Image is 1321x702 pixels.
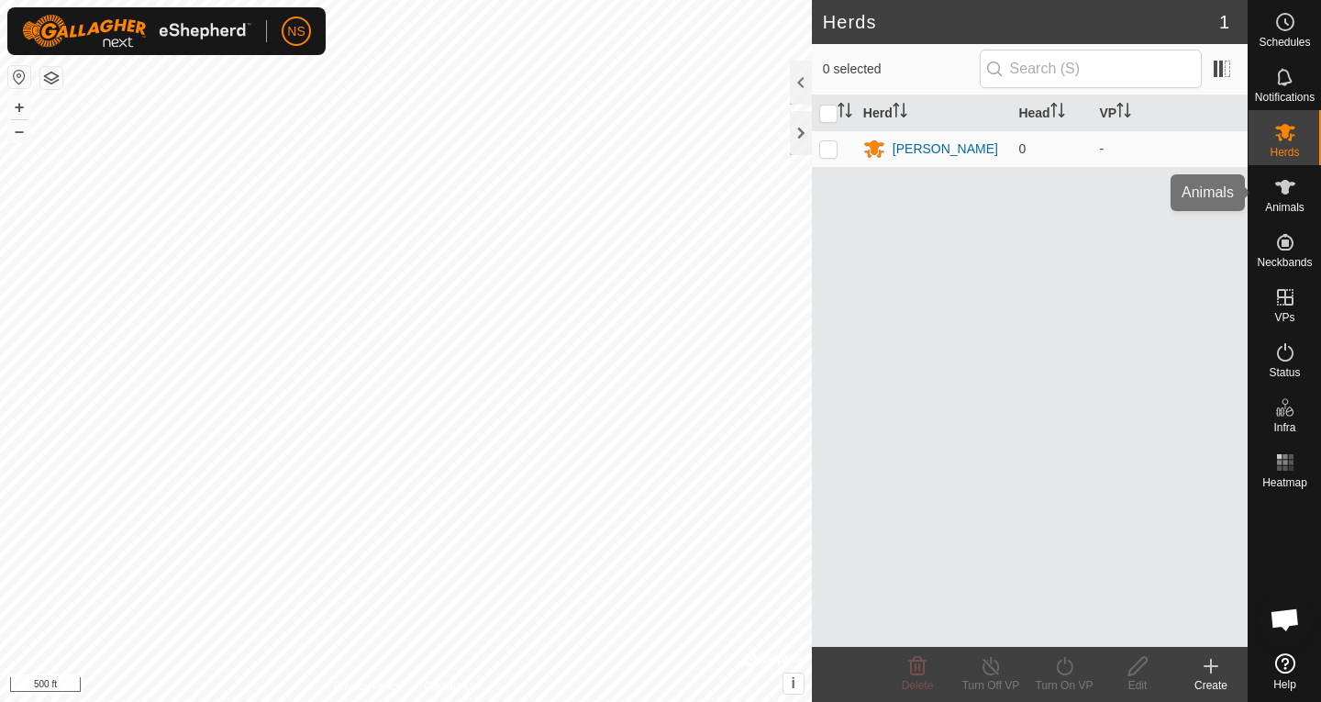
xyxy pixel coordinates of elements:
div: Turn On VP [1027,677,1101,694]
p-sorticon: Activate to sort [893,106,907,120]
th: Head [1011,95,1092,131]
p-sorticon: Activate to sort [1116,106,1131,120]
span: 0 [1018,141,1026,156]
span: Delete [902,679,934,692]
a: Privacy Policy [333,678,402,695]
span: VPs [1274,312,1294,323]
span: Schedules [1259,37,1310,48]
button: Map Layers [40,67,62,89]
h2: Herds [823,11,1219,33]
th: Herd [856,95,1012,131]
div: Edit [1101,677,1174,694]
span: Infra [1273,422,1295,433]
span: Status [1269,367,1300,378]
p-sorticon: Activate to sort [1050,106,1065,120]
button: + [8,96,30,118]
button: – [8,120,30,142]
span: Notifications [1255,92,1315,103]
p-sorticon: Activate to sort [838,106,852,120]
a: Contact Us [424,678,478,695]
span: 1 [1219,8,1229,36]
span: Herds [1270,147,1299,158]
span: 0 selected [823,60,980,79]
div: [PERSON_NAME] [893,139,998,159]
span: i [792,675,795,691]
img: Gallagher Logo [22,15,251,48]
span: Neckbands [1257,257,1312,268]
th: VP [1092,95,1248,131]
div: Turn Off VP [954,677,1027,694]
span: Animals [1265,202,1304,213]
span: NS [287,22,305,41]
a: Help [1249,646,1321,697]
span: Heatmap [1262,477,1307,488]
td: - [1092,130,1248,167]
button: Reset Map [8,66,30,88]
span: Help [1273,679,1296,690]
input: Search (S) [980,50,1202,88]
button: i [783,674,804,694]
div: Create [1174,677,1248,694]
div: Open chat [1258,592,1313,647]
